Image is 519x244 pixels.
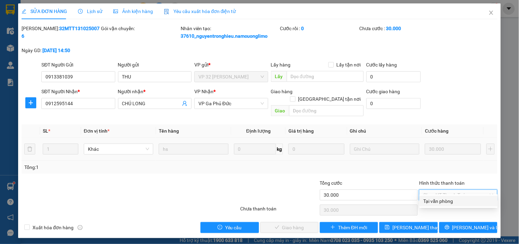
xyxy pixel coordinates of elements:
[26,100,36,106] span: plus
[84,128,109,134] span: Đơn vị tính
[159,144,228,155] input: VD: Bàn, Ghế
[42,48,70,53] b: [DATE] 14:50
[452,224,500,231] span: [PERSON_NAME] và In
[289,105,364,116] input: Dọc đường
[118,88,192,95] div: Người nhận
[301,26,304,31] b: 0
[379,222,438,233] button: save[PERSON_NAME] thay đổi
[78,9,83,14] span: clock-circle
[41,61,115,69] div: SĐT Người Gửi
[330,225,335,230] span: plus
[287,71,364,82] input: Dọc đường
[419,180,465,186] label: Hình thức thanh toán
[271,89,293,94] span: Giao hàng
[41,88,115,95] div: SĐT Người Nhận
[22,9,26,14] span: edit
[320,180,342,186] span: Tổng cước
[24,163,201,171] div: Tổng: 1
[366,71,421,82] input: Cước lấy hàng
[260,222,319,233] button: checkGiao hàng
[78,225,82,230] span: info-circle
[194,89,213,94] span: VP Nhận
[334,61,364,69] span: Lấy tận nơi
[386,26,401,31] b: 30.000
[194,61,268,69] div: VP gửi
[164,9,236,14] span: Yêu cầu xuất hóa đơn điện tử
[22,26,100,39] b: 32MTT1310250076
[276,144,283,155] span: kg
[296,95,364,103] span: [GEOGRAPHIC_DATA] tận nơi
[489,10,494,15] span: close
[239,205,319,217] div: Chưa thanh toán
[218,225,222,230] span: exclamation-circle
[22,47,100,54] div: Ngày GD:
[25,97,36,108] button: plus
[198,98,264,109] span: VP Ga Phủ Đức
[366,62,397,68] label: Cước lấy hàng
[182,101,187,106] span: user-add
[30,224,76,231] span: Xuất hóa đơn hàng
[392,224,447,231] span: [PERSON_NAME] thay đổi
[225,224,242,231] span: Yêu cầu
[159,128,179,134] span: Tên hàng
[271,105,289,116] span: Giao
[198,72,264,82] span: VP 32 Mạc Thái Tổ
[113,9,118,14] span: picture
[338,224,367,231] span: Thêm ĐH mới
[22,9,67,14] span: SỬA ĐƠN HÀNG
[24,144,35,155] button: delete
[200,222,259,233] button: exclamation-circleYêu cầu
[424,197,494,205] div: Tại văn phòng
[425,144,481,155] input: 0
[113,9,153,14] span: Ảnh kiện hàng
[445,225,450,230] span: printer
[246,128,271,134] span: Định lượng
[118,61,192,69] div: Người gửi
[288,144,345,155] input: 0
[181,25,279,40] div: Nhân viên tạo:
[288,128,314,134] span: Giá trị hàng
[101,25,179,32] div: Gói vận chuyển:
[482,3,501,23] button: Close
[425,128,449,134] span: Cước hàng
[423,190,493,200] span: Chọn HT Thanh Toán
[181,33,268,39] b: 37610_nguyentronghieu.namcuonglimo
[439,222,497,233] button: printer[PERSON_NAME] và In
[78,9,102,14] span: Lịch sử
[350,144,419,155] input: Ghi Chú
[88,144,149,154] span: Khác
[486,144,495,155] button: plus
[385,225,390,230] span: save
[271,62,291,68] span: Lấy hàng
[366,98,421,109] input: Cước giao hàng
[164,9,169,14] img: icon
[22,25,100,40] div: [PERSON_NAME]:
[360,25,438,32] div: Chưa cước :
[271,71,287,82] span: Lấy
[320,222,378,233] button: plusThêm ĐH mới
[366,89,400,94] label: Cước giao hàng
[280,25,358,32] div: Cước rồi :
[347,124,422,138] th: Ghi chú
[43,128,48,134] span: SL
